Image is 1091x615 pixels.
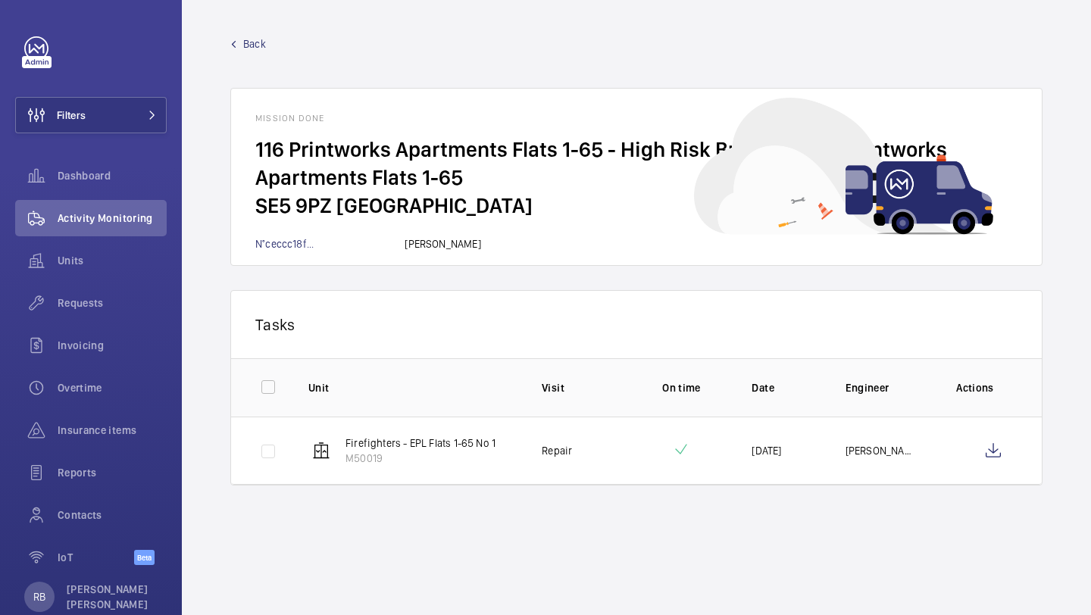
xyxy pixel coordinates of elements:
[58,507,167,523] span: Contacts
[58,338,167,353] span: Invoicing
[67,582,158,612] p: [PERSON_NAME] [PERSON_NAME]
[255,238,332,250] span: N°ceccc18f...
[57,108,86,123] span: Filters
[846,380,914,395] p: Engineer
[134,550,155,565] span: Beta
[58,423,167,438] span: Insurance items
[58,168,167,183] span: Dashboard
[15,97,167,133] button: Filters
[255,315,1018,334] p: Tasks
[58,465,167,480] span: Reports
[542,380,611,395] p: Visit
[33,589,45,604] p: RB
[58,380,167,395] span: Overtime
[58,253,167,268] span: Units
[752,443,781,458] p: [DATE]
[405,236,480,251] p: [PERSON_NAME]
[939,380,1011,395] p: Actions
[345,451,495,466] p: M50019
[58,295,167,311] span: Requests
[255,113,1018,123] h1: Mission done
[255,192,1018,220] h2: SE5 9PZ [GEOGRAPHIC_DATA]
[58,211,167,226] span: Activity Monitoring
[635,380,727,395] p: On time
[846,443,914,458] p: [PERSON_NAME]
[255,136,1018,192] h2: 116 Printworks Apartments Flats 1-65 - High Risk Building - 116 Printworks Apartments Flats 1-65
[312,442,330,460] img: elevator.svg
[308,380,517,395] p: Unit
[345,435,495,451] p: Firefighters - EPL Flats 1-65 No 1
[243,36,266,52] span: Back
[58,550,134,565] span: IoT
[542,443,572,458] p: Repair
[694,98,993,235] img: car delivery
[752,380,821,395] p: Date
